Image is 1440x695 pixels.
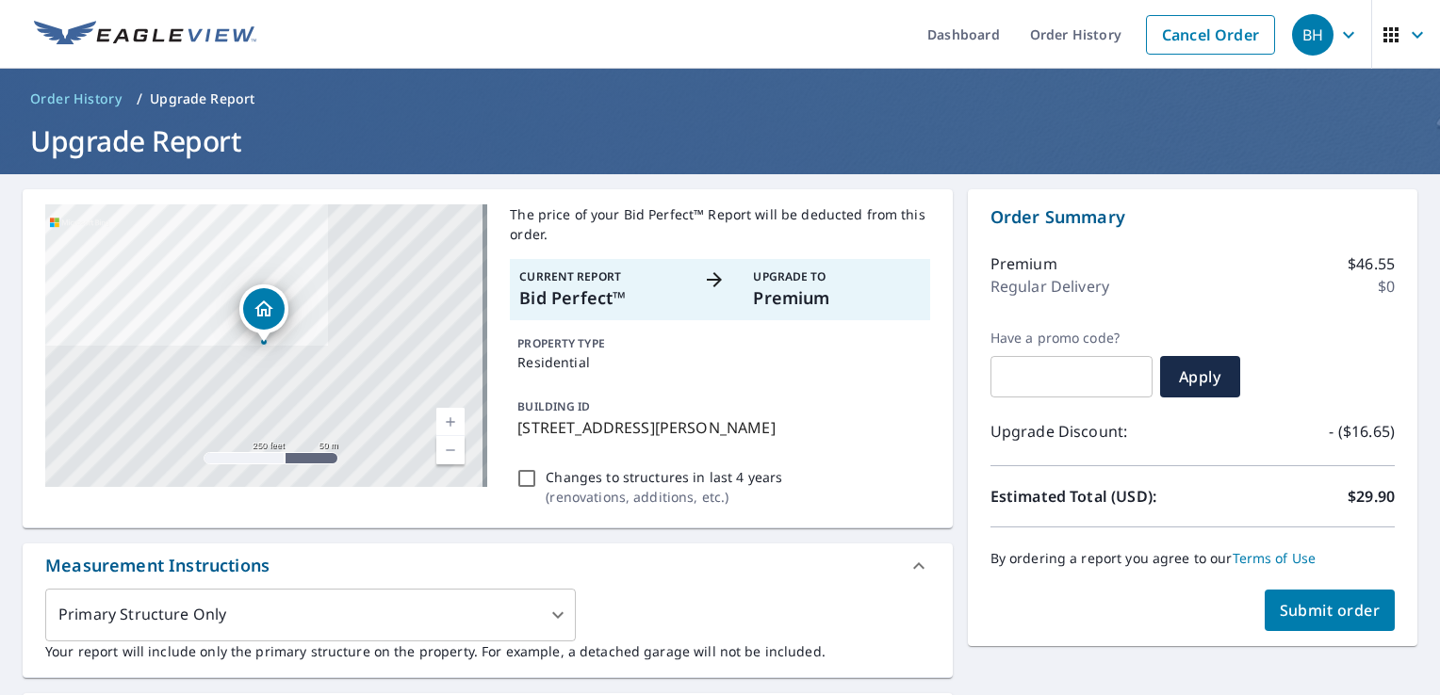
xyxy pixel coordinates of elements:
[990,204,1395,230] p: Order Summary
[23,543,953,589] div: Measurement Instructions
[150,89,254,108] p: Upgrade Report
[1292,14,1334,56] div: BH
[239,284,288,343] div: Dropped pin, building 1, Residential property, 12114 Thornapple Cv Fort Wayne, IN 46845
[753,285,920,311] p: Premium
[519,285,686,311] p: Bid Perfect™
[1233,549,1317,567] a: Terms of Use
[436,408,465,436] a: Current Level 17, Zoom In
[546,487,782,507] p: ( renovations, additions, etc. )
[510,204,929,244] p: The price of your Bid Perfect™ Report will be deducted from this order.
[990,252,1057,275] p: Premium
[45,589,576,641] div: Primary Structure Only
[1348,485,1395,508] p: $29.90
[990,420,1193,443] p: Upgrade Discount:
[546,467,782,487] p: Changes to structures in last 4 years
[1348,252,1395,275] p: $46.55
[753,268,920,285] p: Upgrade To
[517,416,922,439] p: [STREET_ADDRESS][PERSON_NAME]
[1175,366,1225,387] span: Apply
[990,275,1109,298] p: Regular Delivery
[1329,420,1395,443] p: - ($16.65)
[137,88,142,110] li: /
[45,553,270,578] div: Measurement Instructions
[436,436,465,464] a: Current Level 17, Zoom Out
[1280,600,1381,621] span: Submit order
[517,335,922,352] p: PROPERTY TYPE
[517,398,590,414] p: BUILDING ID
[990,485,1193,508] p: Estimated Total (USD):
[990,550,1395,567] p: By ordering a report you agree to our
[30,89,122,108] span: Order History
[519,268,686,285] p: Current Report
[23,121,1417,160] h1: Upgrade Report
[517,352,922,372] p: Residential
[1146,15,1275,55] a: Cancel Order
[990,330,1153,347] label: Have a promo code?
[23,84,1417,114] nav: breadcrumb
[34,21,256,49] img: EV Logo
[45,641,930,661] p: Your report will include only the primary structure on the property. For example, a detached gara...
[1265,590,1396,631] button: Submit order
[23,84,129,114] a: Order History
[1160,356,1240,397] button: Apply
[1378,275,1395,298] p: $0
